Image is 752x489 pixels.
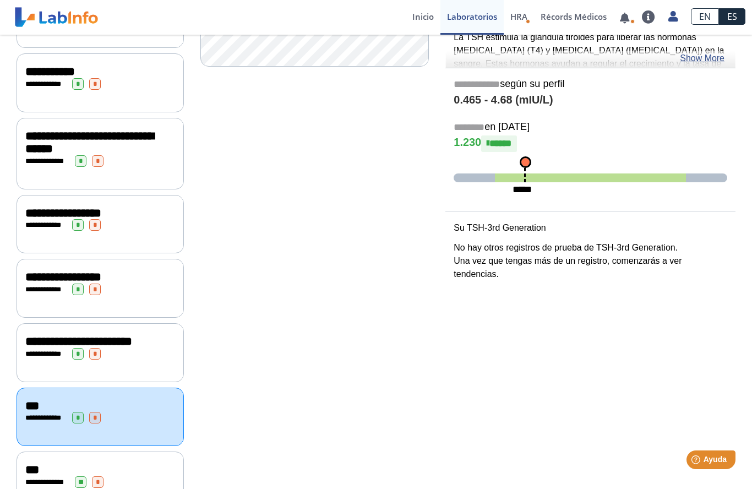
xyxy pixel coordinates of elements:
[654,446,740,477] iframe: Help widget launcher
[510,11,527,22] span: HRA
[691,8,719,25] a: EN
[454,221,727,235] p: Su TSH-3rd Generation
[454,94,727,107] h4: 0.465 - 4.68 (mIU/L)
[719,8,745,25] a: ES
[454,78,727,91] h5: según su perfil
[454,241,727,281] p: No hay otros registros de prueba de TSH-3rd Generation. Una vez que tengas más de un registro, co...
[454,135,727,152] h4: 1.230
[454,121,727,134] h5: en [DATE]
[680,52,724,65] a: Show More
